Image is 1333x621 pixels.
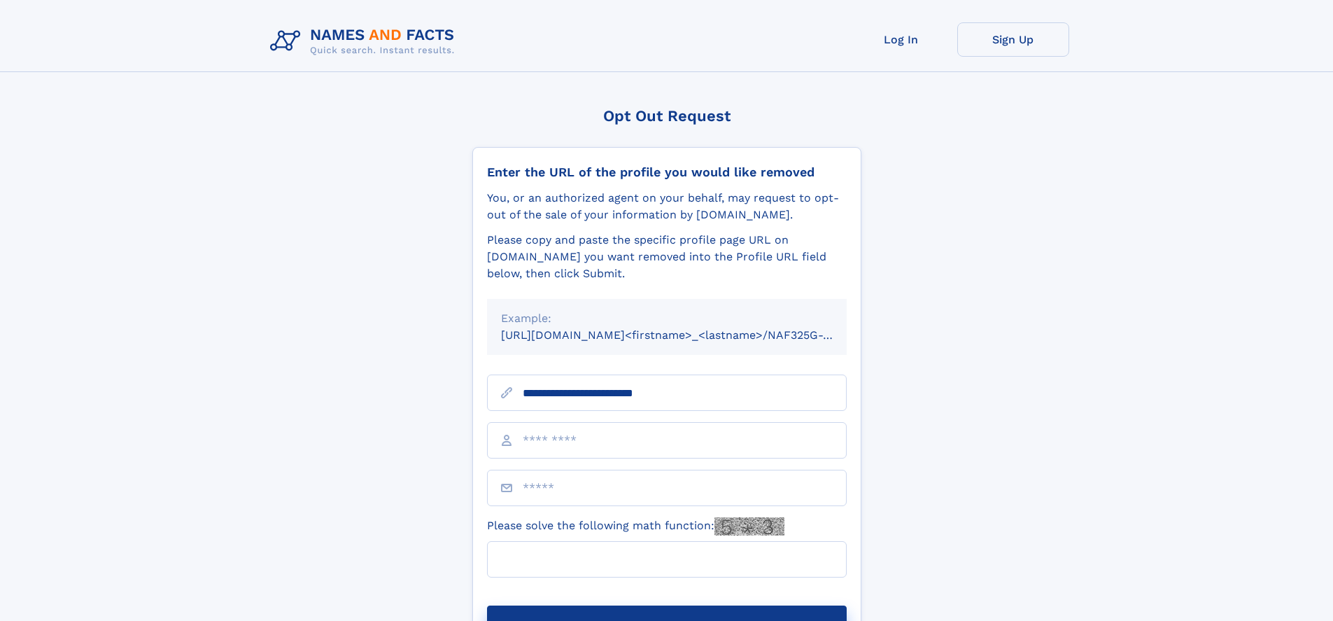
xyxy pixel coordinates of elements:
img: Logo Names and Facts [265,22,466,60]
label: Please solve the following math function: [487,517,784,536]
div: Example: [501,310,833,327]
a: Sign Up [957,22,1069,57]
div: Opt Out Request [472,107,861,125]
div: You, or an authorized agent on your behalf, may request to opt-out of the sale of your informatio... [487,190,847,223]
a: Log In [845,22,957,57]
div: Please copy and paste the specific profile page URL on [DOMAIN_NAME] you want removed into the Pr... [487,232,847,282]
small: [URL][DOMAIN_NAME]<firstname>_<lastname>/NAF325G-xxxxxxxx [501,328,873,342]
div: Enter the URL of the profile you would like removed [487,165,847,180]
